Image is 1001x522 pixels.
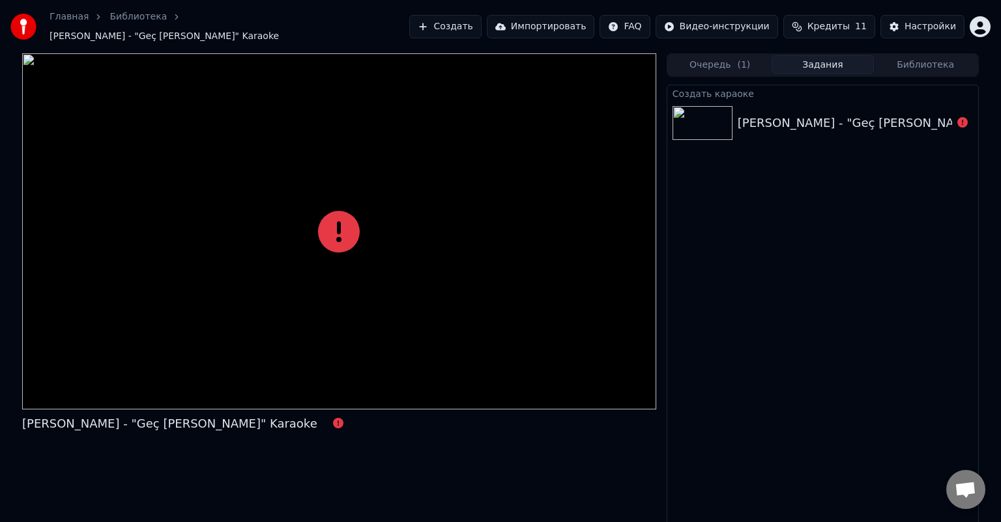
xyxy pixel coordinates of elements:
[783,15,875,38] button: Кредиты11
[772,55,875,74] button: Задания
[50,10,89,23] a: Главная
[10,14,36,40] img: youka
[855,20,867,33] span: 11
[50,30,279,43] span: [PERSON_NAME] - "Geç [PERSON_NAME]" Karaoke
[667,85,978,101] div: Создать караоке
[880,15,965,38] button: Настройки
[807,20,850,33] span: Кредиты
[874,55,977,74] button: Библиотека
[905,20,956,33] div: Настройки
[109,10,167,23] a: Библиотека
[409,15,481,38] button: Создать
[669,55,772,74] button: Очередь
[737,59,750,72] span: ( 1 )
[946,470,985,509] div: Открытый чат
[487,15,595,38] button: Импортировать
[22,415,317,433] div: [PERSON_NAME] - "Geç [PERSON_NAME]" Karaoke
[656,15,778,38] button: Видео-инструкции
[50,10,409,43] nav: breadcrumb
[600,15,650,38] button: FAQ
